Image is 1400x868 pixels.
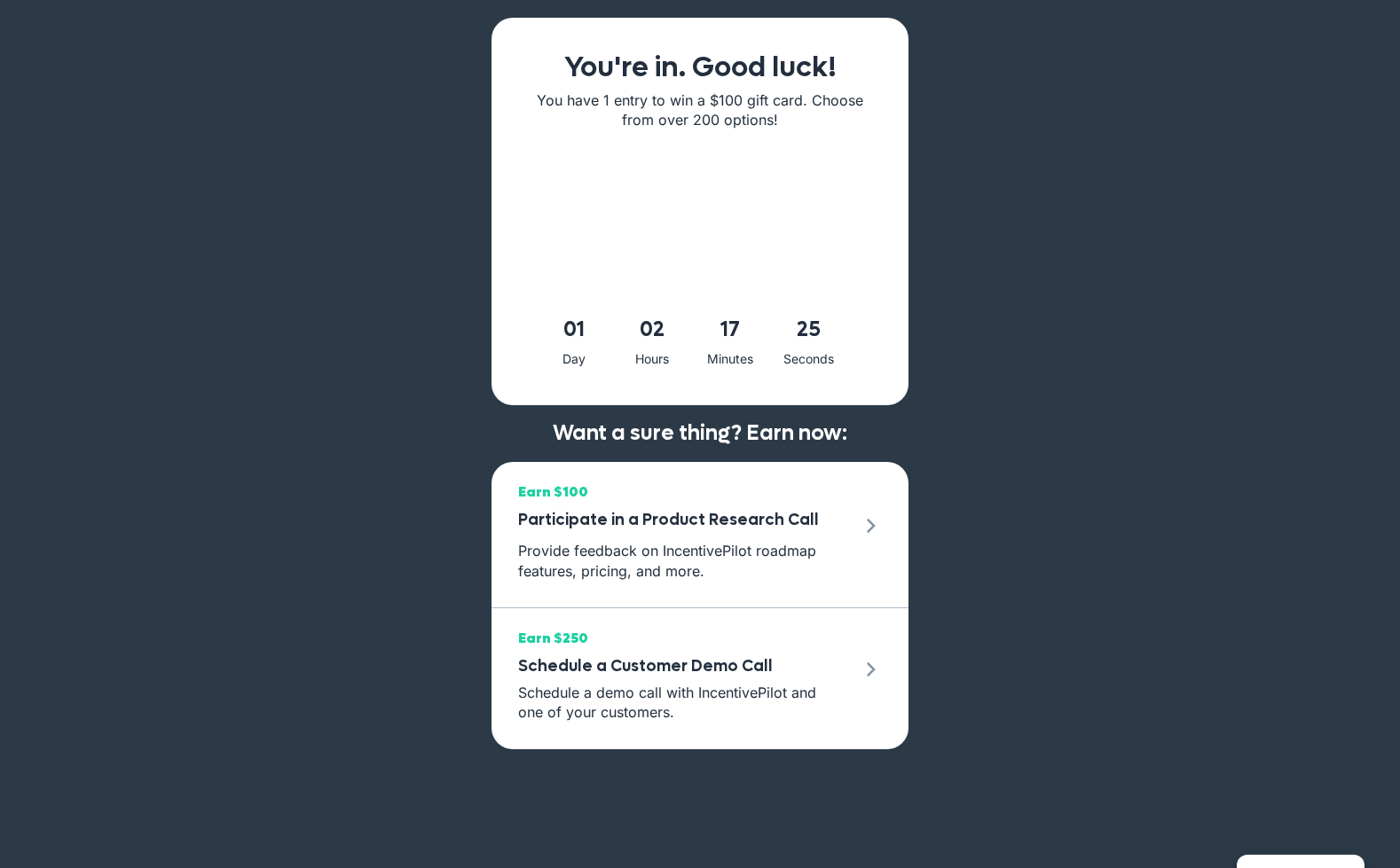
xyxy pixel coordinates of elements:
div: Day [539,348,610,371]
span: 17 [695,311,766,348]
div: Seconds [773,348,844,371]
span: 25 [773,311,844,348]
span: 02 [617,311,688,348]
h3: Schedule a Customer Demo Call [518,651,843,683]
div: Hours [617,348,688,371]
h2: Want a sure thing? Earn now: [509,423,891,444]
h1: You're in. Good luck! [527,53,873,82]
div: Minutes [695,348,766,371]
p: You have 1 entry to win a $100 gift card. Choose from over 200 options! [527,90,873,130]
span: Earn $100 [518,480,852,504]
a: Earn $100 Participate in a Product Research Call Provide feedback on IncentivePilot roadmap featu... [492,462,908,607]
span: 01 [539,311,610,348]
h3: Participate in a Product Research Call [518,504,852,536]
p: Schedule a demo call with IncentivePilot and one of your customers. [518,683,843,723]
a: Earn $250 Schedule a Customer Demo Call Schedule a demo call with IncentivePilot and one of your ... [492,607,908,749]
p: Provide feedback on IncentivePilot roadmap features, pricing, and more. [518,541,852,581]
span: Earn $250 [518,626,843,651]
